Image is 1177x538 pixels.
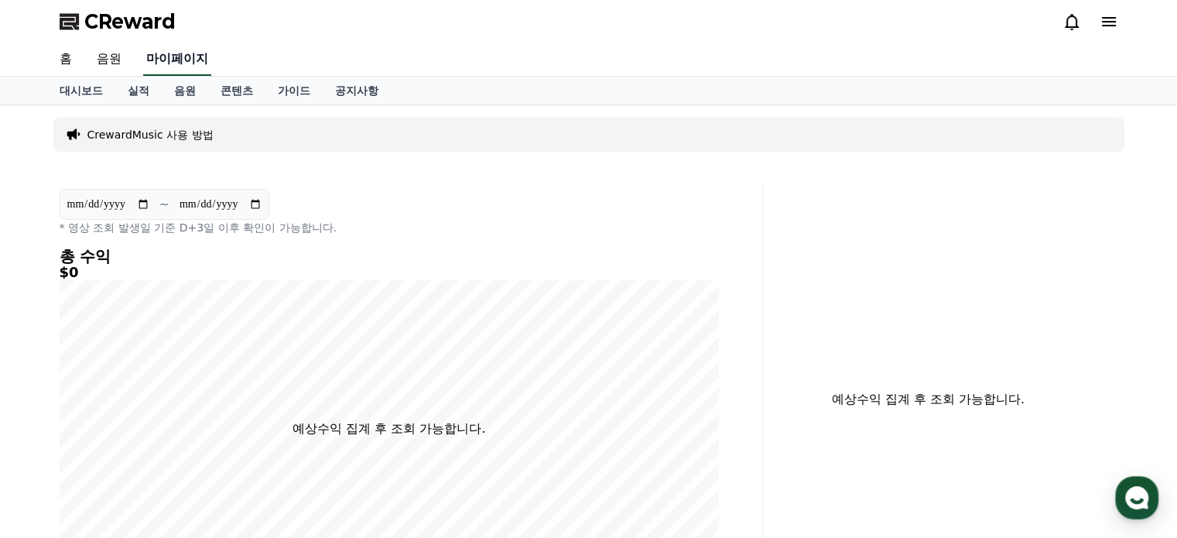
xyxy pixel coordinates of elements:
[159,195,169,214] p: ~
[200,409,297,448] a: 설정
[84,9,176,34] span: CReward
[60,220,719,235] p: * 영상 조회 발생일 기준 D+3일 이후 확인이 가능합니다.
[115,77,162,105] a: 실적
[293,420,485,438] p: 예상수익 집계 후 조회 가능합니다.
[142,433,160,446] span: 대화
[162,77,208,105] a: 음원
[47,43,84,76] a: 홈
[60,9,176,34] a: CReward
[5,409,102,448] a: 홈
[265,77,323,105] a: 가이드
[87,127,214,142] a: CrewardMusic 사용 방법
[84,43,134,76] a: 음원
[775,390,1081,409] p: 예상수익 집계 후 조회 가능합니다.
[323,77,391,105] a: 공지사항
[143,43,211,76] a: 마이페이지
[102,409,200,448] a: 대화
[60,248,719,265] h4: 총 수익
[47,77,115,105] a: 대시보드
[239,433,258,445] span: 설정
[208,77,265,105] a: 콘텐츠
[49,433,58,445] span: 홈
[60,265,719,280] h5: $0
